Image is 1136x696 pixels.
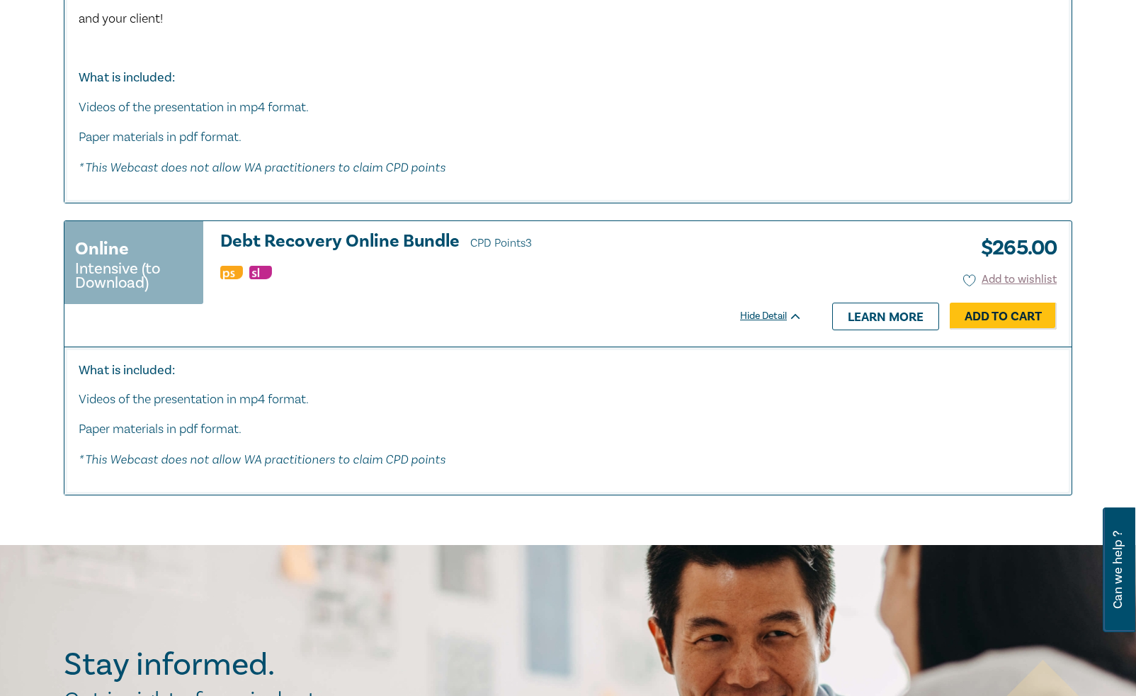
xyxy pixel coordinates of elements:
span: CPD Points 3 [470,236,532,250]
a: Learn more [832,303,939,330]
img: Professional Skills [220,266,243,279]
button: Add to wishlist [963,271,1057,288]
a: Debt Recovery Online Bundle CPD Points3 [220,232,802,253]
em: * This Webcast does not allow WA practitioners to claim CPD points [79,159,445,174]
em: * This Webcast does not allow WA practitioners to claim CPD points [79,451,445,466]
div: Hide Detail [740,309,818,323]
h3: $ 265.00 [970,232,1057,264]
img: Substantive Law [249,266,272,279]
span: Can we help ? [1111,516,1125,624]
h2: Stay informed. [64,646,398,683]
span: and your client! [79,11,163,27]
p: Videos of the presentation in mp4 format. [79,391,1057,409]
h3: Online [75,236,129,262]
p: Videos of the presentation in mp4 format. [79,99,1057,117]
strong: What is included: [79,69,175,86]
a: Add to Cart [950,303,1057,330]
strong: What is included: [79,362,175,378]
h3: Debt Recovery Online Bundle [220,232,802,253]
p: Paper materials in pdf format. [79,420,1057,439]
p: Paper materials in pdf format. [79,128,1057,147]
small: Intensive (to Download) [75,262,193,290]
